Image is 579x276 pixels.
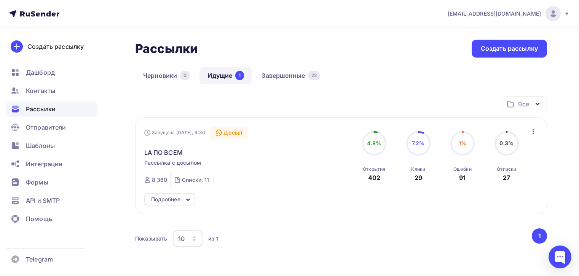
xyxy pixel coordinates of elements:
[210,127,248,139] div: Досыл
[499,140,514,146] span: 0.3%
[26,255,53,264] span: Telegram
[235,71,244,80] div: 1
[481,44,538,53] div: Создать рассылку
[26,141,55,150] span: Шаблоны
[367,140,381,146] span: 4.8%
[6,175,97,190] a: Формы
[308,71,320,80] div: 22
[6,83,97,98] a: Контакты
[415,173,422,182] div: 29
[135,41,198,56] h2: Рассылки
[135,67,198,84] a: Черновики0
[6,65,97,80] a: Дашборд
[497,166,516,172] div: Отписки
[26,68,55,77] span: Дашборд
[26,214,52,223] span: Помощь
[6,101,97,117] a: Рассылки
[144,159,201,167] span: Рассылка с досылом
[152,176,167,184] div: 8 360
[363,166,385,172] div: Открытия
[26,196,60,205] span: API и SMTP
[531,228,547,244] ul: Pagination
[144,148,183,157] span: LA ПО ВСЕМ
[182,176,209,184] div: Списки: 11
[6,120,97,135] a: Отправители
[172,230,203,247] button: 10
[151,195,180,204] div: Подробнее
[26,86,55,95] span: Контакты
[518,99,529,109] div: Все
[26,159,62,168] span: Интеграции
[254,67,328,84] a: Завершенные22
[144,130,206,136] div: Запущена [DATE], 9:30
[532,228,547,244] button: Go to page 1
[26,104,56,114] span: Рассылки
[135,235,167,242] div: Показывать
[501,96,547,111] button: Все
[26,123,66,132] span: Отправители
[27,42,84,51] div: Создать рассылку
[199,67,252,84] a: Идущие1
[6,138,97,153] a: Шаблоны
[459,173,466,182] div: 91
[368,173,380,182] div: 402
[448,10,541,18] span: [EMAIL_ADDRESS][DOMAIN_NAME]
[178,234,185,243] div: 10
[411,166,425,172] div: Клики
[26,178,48,187] span: Формы
[459,140,466,146] span: 1%
[180,71,190,80] div: 0
[208,235,218,242] div: из 1
[503,173,510,182] div: 27
[453,166,472,172] div: Ошибки
[448,6,570,21] a: [EMAIL_ADDRESS][DOMAIN_NAME]
[412,140,425,146] span: 7.2%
